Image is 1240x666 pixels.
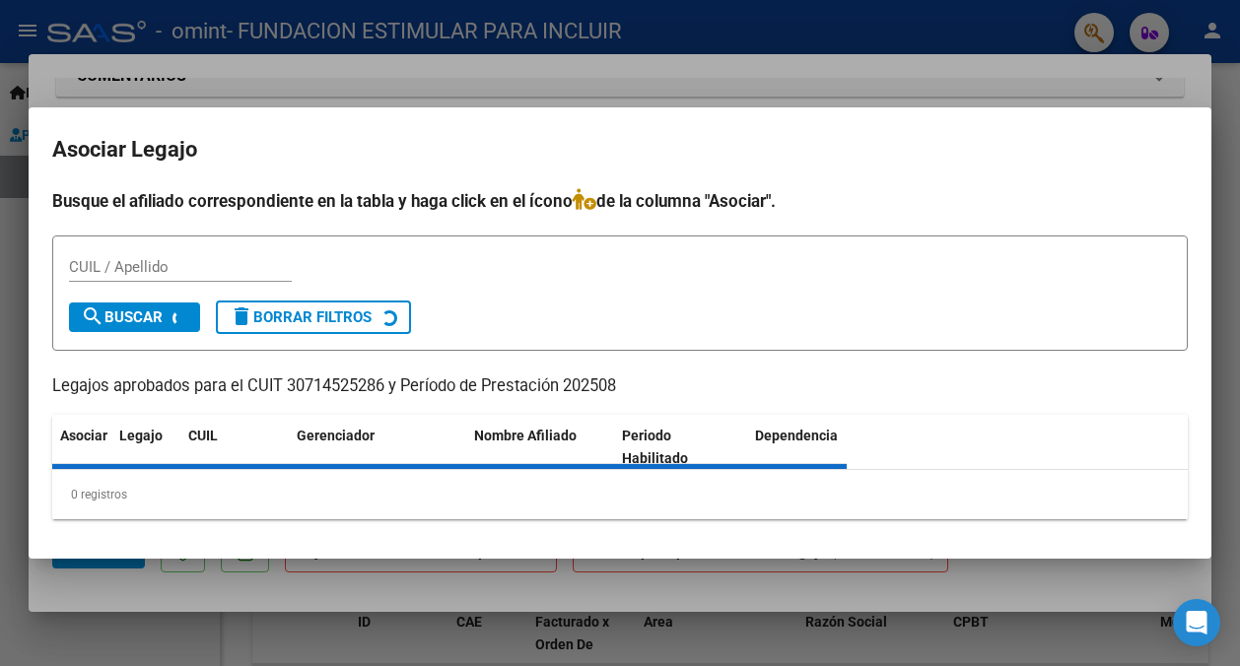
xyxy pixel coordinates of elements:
[69,302,200,332] button: Buscar
[81,304,104,328] mat-icon: search
[614,415,747,480] datatable-header-cell: Periodo Habilitado
[289,415,466,480] datatable-header-cell: Gerenciador
[216,300,411,334] button: Borrar Filtros
[230,308,372,326] span: Borrar Filtros
[111,415,180,480] datatable-header-cell: Legajo
[52,470,1188,519] div: 0 registros
[622,428,688,466] span: Periodo Habilitado
[119,428,163,443] span: Legajo
[52,415,111,480] datatable-header-cell: Asociar
[180,415,289,480] datatable-header-cell: CUIL
[81,308,163,326] span: Buscar
[52,374,1188,399] p: Legajos aprobados para el CUIT 30714525286 y Período de Prestación 202508
[52,188,1188,214] h4: Busque el afiliado correspondiente en la tabla y haga click en el ícono de la columna "Asociar".
[60,428,107,443] span: Asociar
[755,428,838,443] span: Dependencia
[1173,599,1220,646] div: Open Intercom Messenger
[52,131,1188,168] h2: Asociar Legajo
[230,304,253,328] mat-icon: delete
[747,415,895,480] datatable-header-cell: Dependencia
[474,428,577,443] span: Nombre Afiliado
[188,428,218,443] span: CUIL
[297,428,375,443] span: Gerenciador
[466,415,614,480] datatable-header-cell: Nombre Afiliado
